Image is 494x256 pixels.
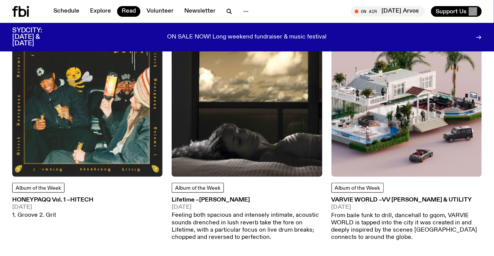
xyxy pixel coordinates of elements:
[12,27,61,47] h3: SYDCITY: [DATE] & [DATE]
[172,197,322,241] a: Lifetime –[PERSON_NAME][DATE]Feeling both spacious and intensely intimate, acoustic sounds drench...
[16,186,61,191] span: Album of the Week
[331,197,482,241] a: VARVIE WORLD –Vv [PERSON_NAME] & UTILITY[DATE]From baile funk to drill, dancehall to gqom, VARVIE...
[331,183,384,193] a: Album of the Week
[175,186,220,191] span: Album of the Week
[172,205,322,210] span: [DATE]
[12,197,93,203] h3: HONEYPAQQ Vol. 1 –
[331,205,482,210] span: [DATE]
[85,6,116,17] a: Explore
[431,6,482,17] button: Support Us
[172,212,322,241] p: Feeling both spacious and intensely intimate, acoustic sounds drenched in lush reverb take the fo...
[70,197,93,203] span: HiTech
[167,34,327,41] p: ON SALE NOW! Long weekend fundraiser & music festival
[199,197,250,203] span: [PERSON_NAME]
[12,205,93,210] span: [DATE]
[117,6,140,17] a: Read
[331,197,482,203] h3: VARVIE WORLD –
[172,183,224,193] a: Album of the Week
[351,6,425,17] button: On Air[DATE] Arvos
[142,6,178,17] a: Volunteer
[49,6,84,17] a: Schedule
[12,183,64,193] a: Album of the Week
[382,197,472,203] span: Vv [PERSON_NAME] & UTILITY
[180,6,220,17] a: Newsletter
[331,212,482,242] p: From baile funk to drill, dancehall to gqom, VARVIE WORLD is tapped into the city it was created ...
[172,27,322,177] img: A side profile of Erika de casier lying down in bed, from the torso up. She is in black and white...
[335,186,380,191] span: Album of the Week
[436,8,467,15] span: Support Us
[12,197,93,219] a: HONEYPAQQ Vol. 1 –HiTech[DATE]1. Groove 2. Grit
[331,27,482,177] img: A 3d computer model of VV Pete inside a large mansion, against a pink background. Cars, pools and...
[172,197,322,203] h3: Lifetime –
[12,212,93,219] p: 1. Groove 2. Grit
